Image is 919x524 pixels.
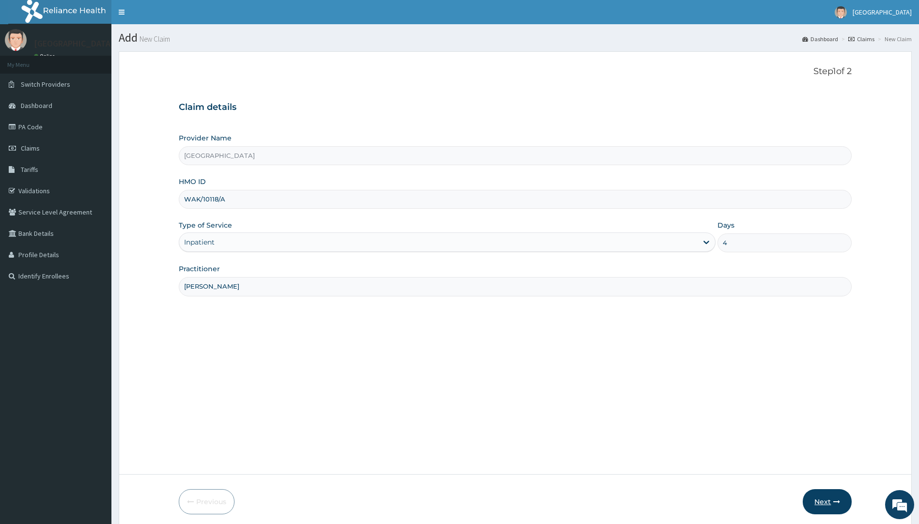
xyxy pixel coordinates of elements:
label: Days [717,220,734,230]
input: Enter HMO ID [179,190,852,209]
span: We're online! [56,122,134,220]
small: New Claim [138,35,170,43]
div: Inpatient [184,237,215,247]
button: Next [803,489,852,514]
label: Practitioner [179,264,220,274]
label: Provider Name [179,133,232,143]
span: Claims [21,144,40,153]
h1: Add [119,31,912,44]
p: Step 1 of 2 [179,66,852,77]
span: Switch Providers [21,80,70,89]
label: Type of Service [179,220,232,230]
img: User Image [5,29,27,51]
p: [GEOGRAPHIC_DATA] [34,39,114,48]
textarea: Type your message and hit 'Enter' [5,264,185,298]
div: Chat with us now [50,54,163,67]
img: User Image [835,6,847,18]
img: d_794563401_company_1708531726252_794563401 [18,48,39,73]
li: New Claim [875,35,912,43]
button: Previous [179,489,234,514]
input: Enter Name [179,277,852,296]
span: Tariffs [21,165,38,174]
span: Dashboard [21,101,52,110]
a: Online [34,53,57,60]
span: [GEOGRAPHIC_DATA] [853,8,912,16]
label: HMO ID [179,177,206,186]
a: Claims [848,35,874,43]
a: Dashboard [802,35,838,43]
div: Minimize live chat window [159,5,182,28]
h3: Claim details [179,102,852,113]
